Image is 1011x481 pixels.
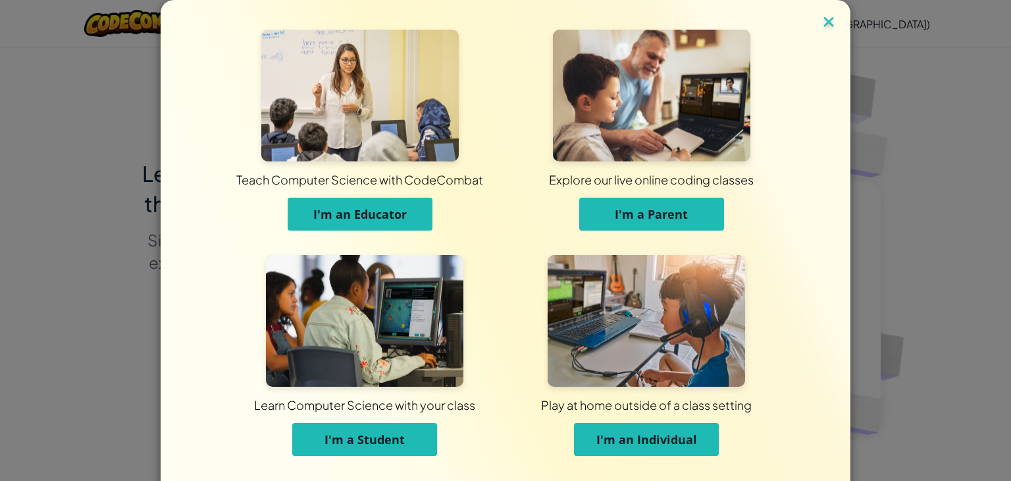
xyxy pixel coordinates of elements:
[574,423,719,456] button: I'm an Individual
[292,423,437,456] button: I'm a Student
[553,30,750,161] img: For Parents
[548,255,745,387] img: For Individuals
[261,30,459,161] img: For Educators
[615,206,688,222] span: I'm a Parent
[323,397,970,413] div: Play at home outside of a class setting
[324,432,405,447] span: I'm a Student
[313,171,990,188] div: Explore our live online coding classes
[579,198,724,231] button: I'm a Parent
[596,432,697,447] span: I'm an Individual
[313,206,407,222] span: I'm an Educator
[288,198,432,231] button: I'm an Educator
[266,255,463,387] img: For Students
[820,13,837,33] img: close icon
